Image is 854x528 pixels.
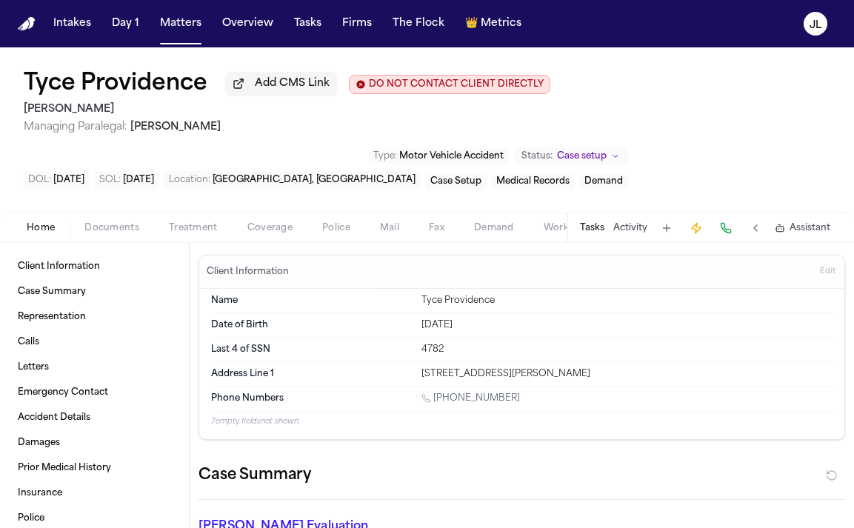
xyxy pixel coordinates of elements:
span: [DATE] [53,176,84,184]
button: Add Task [656,218,677,238]
span: Letters [18,361,49,373]
span: Metrics [481,16,521,31]
button: Intakes [47,10,97,37]
div: 4782 [421,344,833,355]
button: Edit Type: Motor Vehicle Accident [369,149,508,164]
button: Tasks [288,10,327,37]
p: 7 empty fields not shown. [211,416,833,427]
span: Client Information [18,261,100,273]
button: Assistant [775,222,830,234]
a: Accident Details [12,406,177,430]
button: Edit client contact restriction [349,75,550,94]
span: Demand [474,222,514,234]
img: Finch Logo [18,17,36,31]
span: Mail [380,222,399,234]
span: Treatment [169,222,218,234]
span: Representation [18,311,86,323]
a: Client Information [12,255,177,278]
span: Status: [521,150,553,162]
span: Home [27,222,55,234]
span: [DATE] [123,176,154,184]
span: Calls [18,336,39,348]
dt: Last 4 of SSN [211,344,413,355]
text: JL [810,20,821,30]
a: Representation [12,305,177,329]
span: Type : [373,152,397,161]
dt: Name [211,295,413,307]
span: Emergency Contact [18,387,108,398]
a: Letters [12,355,177,379]
span: Police [322,222,350,234]
div: [DATE] [421,319,833,331]
a: Emergency Contact [12,381,177,404]
button: Edit DOL: 2025-09-17 [24,171,89,189]
span: crown [465,16,478,31]
span: Managing Paralegal: [24,121,127,133]
button: Edit SOL: 2027-09-17 [95,171,159,189]
div: [STREET_ADDRESS][PERSON_NAME] [421,368,833,380]
span: Accident Details [18,412,90,424]
button: Tasks [580,222,604,234]
h2: [PERSON_NAME] [24,101,550,118]
span: Fax [429,222,444,234]
span: DOL : [28,176,51,184]
button: Edit matter name [24,71,207,98]
span: Add CMS Link [255,76,330,91]
span: Coverage [247,222,293,234]
span: Case setup [557,150,607,162]
dt: Address Line 1 [211,368,413,380]
button: Change status from Case setup [514,147,627,165]
a: Damages [12,431,177,455]
span: Workspaces [544,222,601,234]
span: Police [18,512,44,524]
a: Insurance [12,481,177,505]
span: Edit [820,267,835,277]
button: Day 1 [106,10,145,37]
span: Case Setup [430,177,481,186]
a: Case Summary [12,280,177,304]
button: Matters [154,10,207,37]
span: [PERSON_NAME] [130,121,221,133]
h1: Tyce Providence [24,71,207,98]
button: The Flock [387,10,450,37]
button: Overview [216,10,279,37]
span: DO NOT CONTACT CLIENT DIRECTLY [369,78,544,90]
h2: Case Summary [199,464,311,487]
span: Phone Numbers [211,392,284,404]
span: Demand [584,177,623,186]
button: Add CMS Link [225,72,337,96]
div: Tyce Providence [421,295,833,307]
button: Edit service: Medical Records [492,174,574,189]
button: Activity [613,222,647,234]
span: Motor Vehicle Accident [399,152,504,161]
button: Edit [815,260,840,284]
span: Medical Records [496,177,570,186]
span: Location : [169,176,210,184]
button: crownMetrics [459,10,527,37]
button: Firms [336,10,378,37]
span: Prior Medical History [18,462,111,474]
dt: Date of Birth [211,319,413,331]
a: Prior Medical History [12,456,177,480]
span: SOL : [99,176,121,184]
button: Make a Call [715,218,736,238]
a: Calls [12,330,177,354]
span: Case Summary [18,286,86,298]
button: Edit service: Case Setup [426,174,486,189]
h3: Client Information [204,266,292,278]
span: [GEOGRAPHIC_DATA], [GEOGRAPHIC_DATA] [213,176,416,184]
a: Call 1 (916) 934-3663 [421,392,520,404]
a: Home [18,17,36,31]
span: Documents [84,222,139,234]
button: Create Immediate Task [686,218,707,238]
span: Damages [18,437,60,449]
button: Edit Location: San Diego, CA [164,171,420,189]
